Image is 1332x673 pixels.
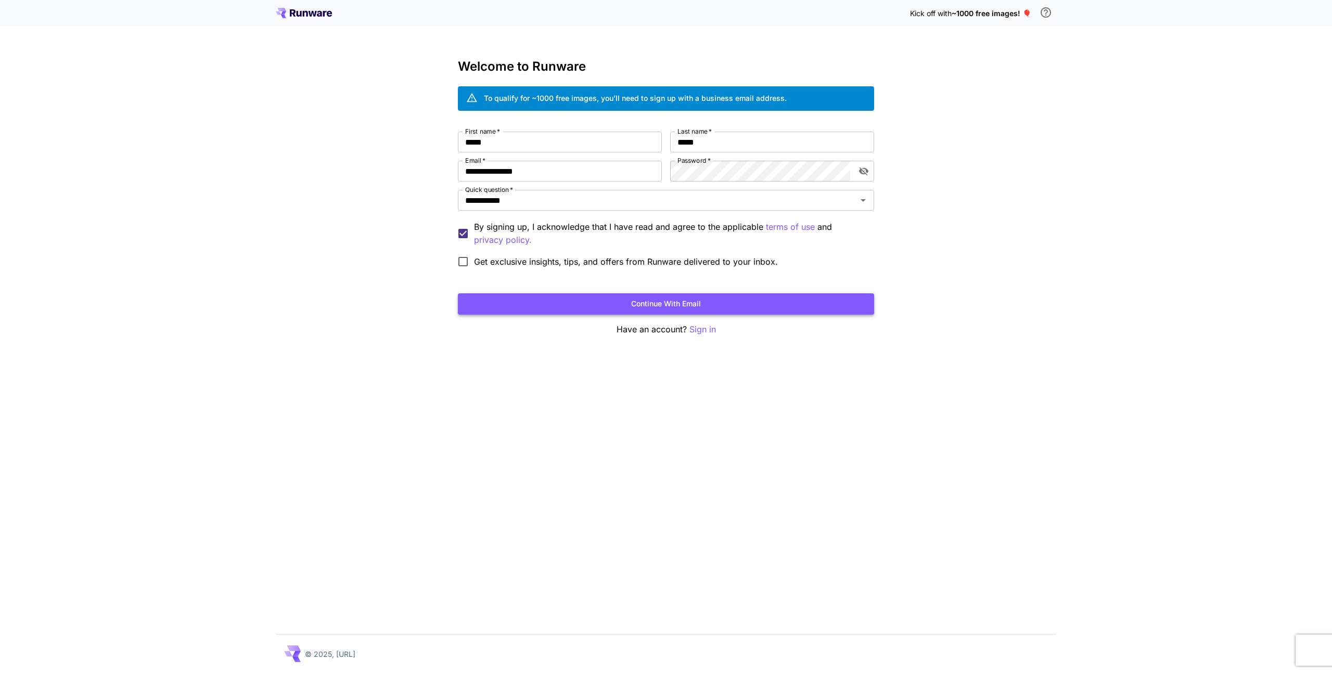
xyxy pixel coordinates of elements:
h3: Welcome to Runware [458,59,874,74]
p: By signing up, I acknowledge that I have read and agree to the applicable and [474,221,866,247]
p: terms of use [766,221,815,234]
p: privacy policy. [474,234,532,247]
p: © 2025, [URL] [305,649,355,659]
button: Continue with email [458,293,874,315]
button: By signing up, I acknowledge that I have read and agree to the applicable and privacy policy. [766,221,815,234]
label: Last name [677,127,712,136]
span: Get exclusive insights, tips, and offers from Runware delivered to your inbox. [474,255,778,268]
p: Have an account? [458,323,874,336]
div: To qualify for ~1000 free images, you’ll need to sign up with a business email address. [484,93,787,103]
label: Email [465,156,485,165]
label: Password [677,156,711,165]
button: Open [856,193,870,208]
button: By signing up, I acknowledge that I have read and agree to the applicable terms of use and [474,234,532,247]
button: Sign in [689,323,716,336]
span: ~1000 free images! 🎈 [952,9,1031,18]
span: Kick off with [910,9,952,18]
button: In order to qualify for free credit, you need to sign up with a business email address and click ... [1035,2,1056,23]
label: First name [465,127,500,136]
label: Quick question [465,185,513,194]
button: toggle password visibility [854,162,873,180]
